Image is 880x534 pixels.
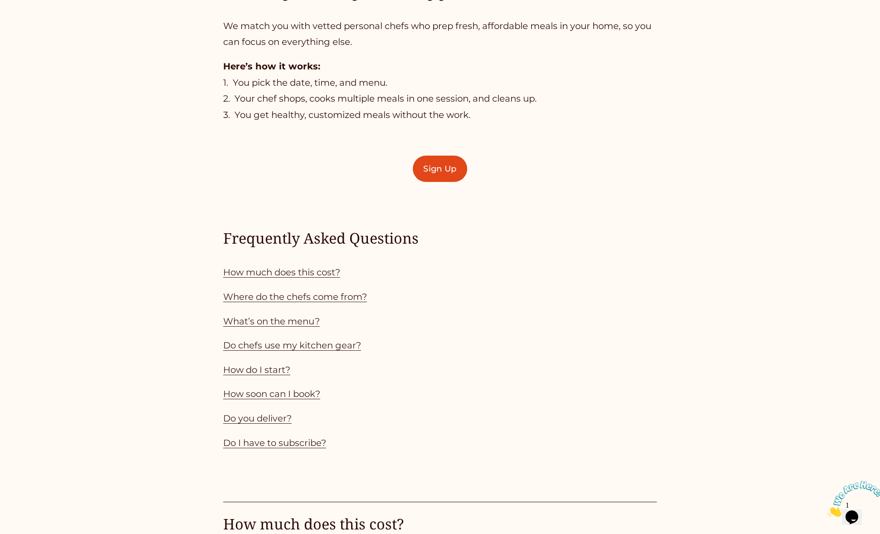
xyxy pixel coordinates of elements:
h4: Frequently Asked Questions [223,228,657,248]
strong: Here’s how it works: [223,61,320,72]
a: Sign Up [413,156,467,182]
a: Do I have to subscribe? [223,437,326,448]
a: How much does this cost? [223,267,340,278]
iframe: chat widget [824,477,880,520]
a: Where do the chefs come from? [223,291,367,302]
span: 1 [4,4,7,11]
img: Chat attention grabber [4,4,60,39]
a: How soon can I book? [223,388,320,399]
h4: How much does this cost? [223,514,657,534]
a: Do chefs use my kitchen gear? [223,340,361,351]
p: 1. You pick the date, time, and menu. 2. Your chef shops, cooks multiple meals in one session, an... [223,59,657,123]
a: Do you deliver? [223,413,292,424]
a: How do I start? [223,364,290,375]
a: What’s on the menu? [223,316,320,327]
p: We match you with vetted personal chefs who prep fresh, affordable meals in your home, so you can... [223,18,657,50]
